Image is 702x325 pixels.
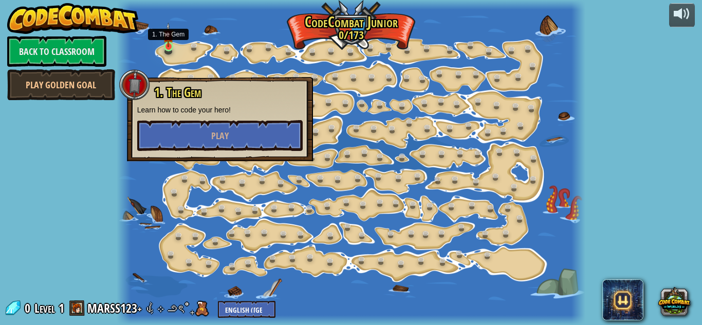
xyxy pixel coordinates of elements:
button: Adjust volume [669,3,695,27]
button: Play [137,120,303,151]
a: MARSS123˖ ᡣ⊹ ౨ৎ˚₊🧸ྀི [87,300,213,316]
a: Back to Classroom [7,36,106,67]
img: level-banner-unstarted.png [163,23,174,47]
p: Learn how to code your hero! [137,105,303,115]
a: Play Golden Goal [7,69,115,100]
span: 0 [25,300,33,316]
span: 1. The Gem [154,84,201,101]
span: 1 [59,300,64,316]
span: Level [34,300,55,317]
img: CodeCombat - Learn how to code by playing a game [7,3,139,34]
span: Play [211,129,229,142]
